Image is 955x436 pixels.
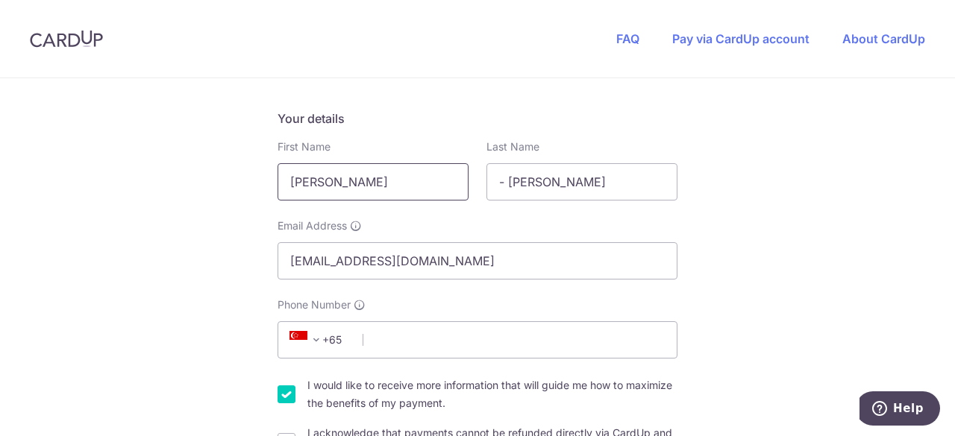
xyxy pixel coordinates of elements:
h5: Your details [278,110,677,127]
input: Email address [278,242,677,279]
label: First Name [278,139,331,154]
a: FAQ [616,31,639,46]
label: I would like to receive more information that will guide me how to maximize the benefits of my pa... [307,376,677,412]
img: CardUp [30,30,103,48]
a: Pay via CardUp account [672,31,810,46]
input: Last name [486,163,677,200]
span: Email Address [278,218,347,233]
span: Phone Number [278,297,351,312]
iframe: Opens a widget where you can find more information [859,391,940,429]
input: First name [278,163,469,200]
label: Last Name [486,139,539,154]
a: About CardUp [842,31,925,46]
span: +65 [285,331,352,349]
span: +65 [289,331,325,349]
